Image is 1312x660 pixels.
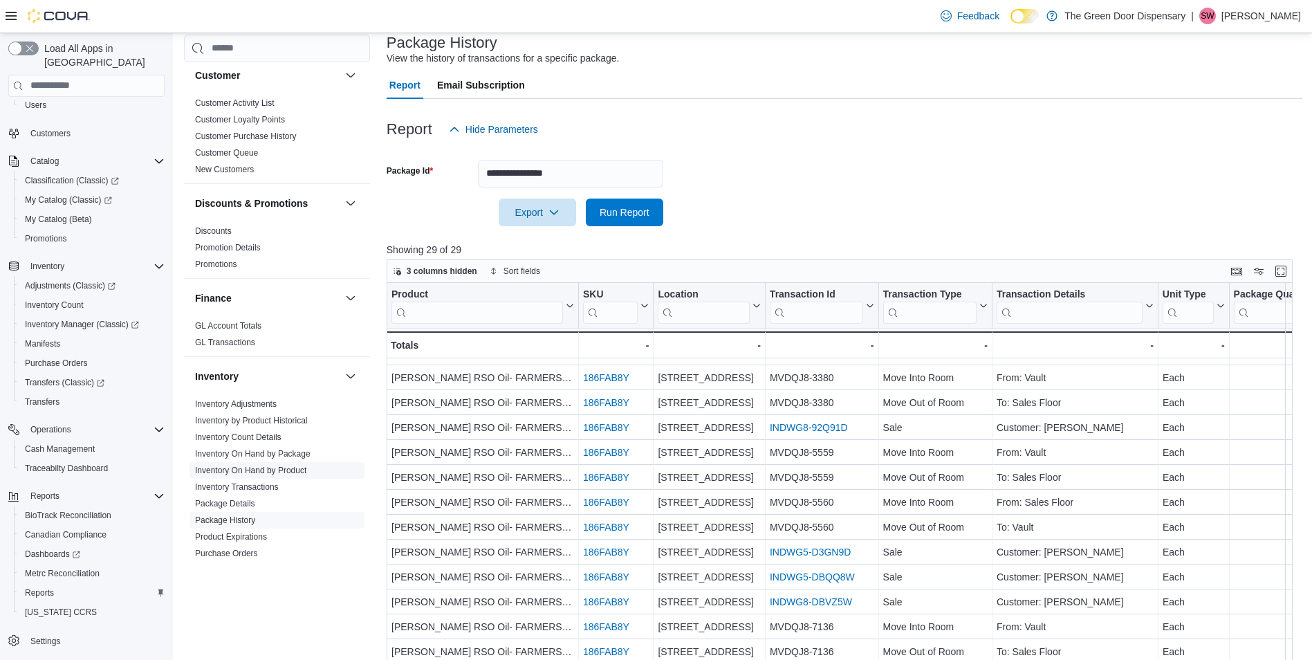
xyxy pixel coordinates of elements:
div: Move Into Room [883,444,987,461]
div: MVDQJ8-3380 [770,394,874,411]
a: Product Expirations [195,532,267,542]
div: MVDQJ8-5560 [770,519,874,535]
div: Each [1163,369,1225,386]
a: 186FAB8Y [583,522,629,533]
a: 186FAB8Y [583,422,629,433]
span: Purchase Orders [195,548,258,559]
div: [STREET_ADDRESS] [658,419,760,436]
a: Users [19,97,52,113]
a: 186FAB8Y [583,497,629,508]
button: Finance [342,290,359,306]
span: Metrc Reconciliation [25,568,100,579]
a: Discounts [195,226,232,236]
div: SKU URL [583,288,638,323]
span: SW [1201,8,1214,24]
div: Sale [883,419,987,436]
a: Feedback [935,2,1005,30]
span: My Catalog (Beta) [25,214,92,225]
a: My Catalog (Classic) [14,190,170,210]
button: Inventory [3,257,170,276]
a: Promotions [195,259,237,269]
div: Transaction Id [770,288,863,301]
a: 186FAB8Y [583,621,629,632]
div: Unit Type [1163,288,1214,323]
h3: Report [387,121,432,138]
h3: Discounts & Promotions [195,196,308,210]
button: Promotions [14,229,170,248]
span: Operations [30,424,71,435]
a: Purchase Orders [19,355,93,372]
a: Purchase Orders [195,549,258,558]
div: Product [391,288,563,323]
div: Customer: [PERSON_NAME] [997,419,1154,436]
button: Transaction Type [883,288,987,323]
span: [US_STATE] CCRS [25,607,97,618]
p: [PERSON_NAME] [1221,8,1301,24]
span: Manifests [25,338,60,349]
a: Package History [195,515,255,525]
span: Transfers [25,396,59,407]
div: Transaction Details [997,288,1143,301]
span: Purchase Orders [19,355,165,372]
button: [US_STATE] CCRS [14,603,170,622]
span: Settings [30,636,60,647]
div: Location [658,288,749,301]
span: Catalog [30,156,59,167]
span: Inventory Count [19,297,165,313]
div: - [770,337,874,354]
span: Reports [30,491,59,502]
span: Canadian Compliance [19,526,165,543]
h3: Inventory [195,369,239,383]
button: Users [14,95,170,115]
span: GL Account Totals [195,320,261,331]
div: Inventory [184,396,370,601]
div: [PERSON_NAME] RSO Oil- FARMERS BLEND [391,419,574,436]
a: Transfers [19,394,65,410]
a: Customer Purchase History [195,131,297,141]
button: Customer [195,68,340,82]
div: Transaction Type [883,288,976,301]
button: Transaction Id [770,288,874,323]
div: [STREET_ADDRESS] [658,345,760,361]
button: Unit Type [1163,288,1225,323]
div: Product [391,288,563,301]
a: Adjustments (Classic) [19,277,121,294]
button: Operations [25,421,77,438]
button: Metrc Reconciliation [14,564,170,583]
a: 186FAB8Y [583,571,629,583]
button: Purchase Orders [14,354,170,373]
div: [STREET_ADDRESS] [658,394,760,411]
span: Inventory On Hand by Product [195,465,306,476]
div: Totals [391,337,574,354]
div: [PERSON_NAME] RSO Oil- FARMERS BLEND [391,469,574,486]
a: Package Details [195,499,255,508]
button: Inventory [342,368,359,385]
button: Catalog [3,152,170,171]
span: My Catalog (Classic) [19,192,165,208]
div: - [583,337,649,354]
button: Product [391,288,574,323]
div: From: Sales Floor [997,494,1154,511]
a: Customers [25,125,76,142]
span: Customer Activity List [195,98,275,109]
a: BioTrack Reconciliation [19,507,117,524]
a: Customer Loyalty Points [195,115,285,125]
button: Discounts & Promotions [342,195,359,212]
div: [PERSON_NAME] RSO Oil- FARMERS BLEND [391,394,574,411]
div: Each [1163,519,1225,535]
span: Cash Management [25,443,95,455]
a: Customer Queue [195,148,258,158]
a: My Catalog (Beta) [19,211,98,228]
button: SKU [583,288,649,323]
a: Reports [19,585,59,601]
div: [PERSON_NAME] RSO Oil- FARMERS BLEND [391,444,574,461]
input: Dark Mode [1010,9,1040,24]
span: Promotions [19,230,165,247]
a: Inventory Count [19,297,89,313]
span: Cash Management [19,441,165,457]
a: Dashboards [14,544,170,564]
a: New Customers [195,165,254,174]
span: New Customers [195,164,254,175]
a: Cash Management [19,441,100,457]
div: Sale [883,544,987,560]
